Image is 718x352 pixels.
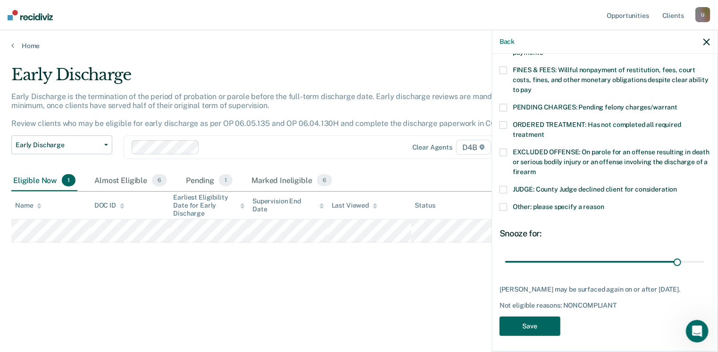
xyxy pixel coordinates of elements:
div: DOC ID [94,201,125,210]
div: Supervision End Date [252,197,324,213]
p: Early Discharge is the termination of the period of probation or parole before the full-term disc... [11,92,518,128]
div: U [695,7,710,22]
iframe: Intercom live chat [686,320,709,343]
div: Name [15,201,42,210]
span: 6 [317,174,332,186]
span: JUDGE: County Judge declined client for consideration [513,185,677,193]
button: Back [500,38,515,46]
div: Status [415,201,435,210]
span: D4B [456,140,491,155]
div: Last Viewed [332,201,377,210]
span: Other: please specify a reason [513,203,604,210]
span: 1 [219,174,233,186]
span: 6 [152,174,167,186]
div: Pending [184,170,234,191]
img: Recidiviz [8,10,53,20]
span: PENDING CHARGES: Pending felony charges/warrant [513,103,677,111]
button: Save [500,317,560,336]
span: ORDERED TREATMENT: Has not completed all required treatment [513,121,681,138]
span: FINES & FEES: Willful nonpayment of restitution, fees, court costs, fines, and other monetary obl... [513,66,709,93]
div: Snooze for: [500,228,710,239]
div: Almost Eligible [92,170,169,191]
div: Not eligible reasons: NONCOMPLIANT [500,302,710,310]
div: Clear agents [412,143,452,151]
span: EXCLUDED OFFENSE: On parole for an offense resulting in death or serious bodily injury or an offe... [513,148,710,176]
div: [PERSON_NAME] may be surfaced again on or after [DATE]. [500,285,710,293]
div: Earliest Eligibility Date for Early Discharge [173,193,245,217]
div: Early Discharge [11,65,550,92]
span: 1 [62,174,75,186]
div: Eligible Now [11,170,77,191]
div: Marked Ineligible [250,170,334,191]
a: Home [11,42,707,50]
span: Early Discharge [16,141,100,149]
